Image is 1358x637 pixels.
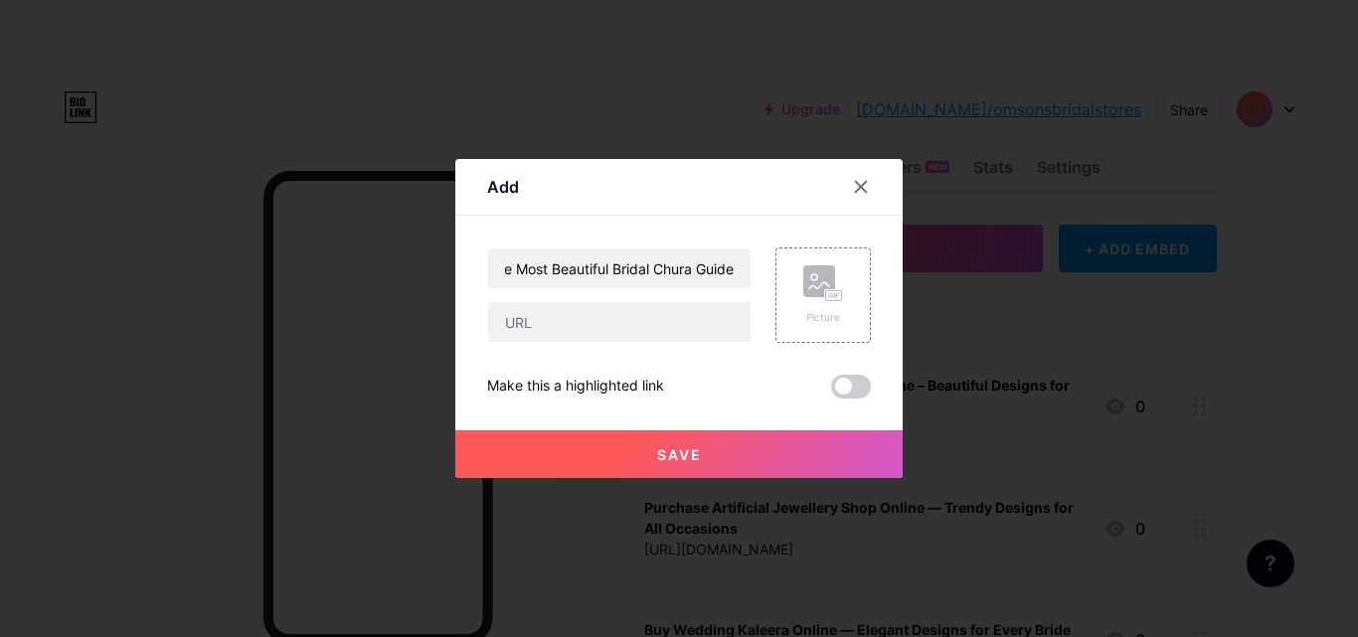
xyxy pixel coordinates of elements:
[657,446,702,463] span: Save
[487,375,664,398] div: Make this a highlighted link
[488,248,751,288] input: Title
[488,302,751,342] input: URL
[455,430,903,478] button: Save
[487,175,519,199] div: Add
[803,310,843,325] div: Picture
